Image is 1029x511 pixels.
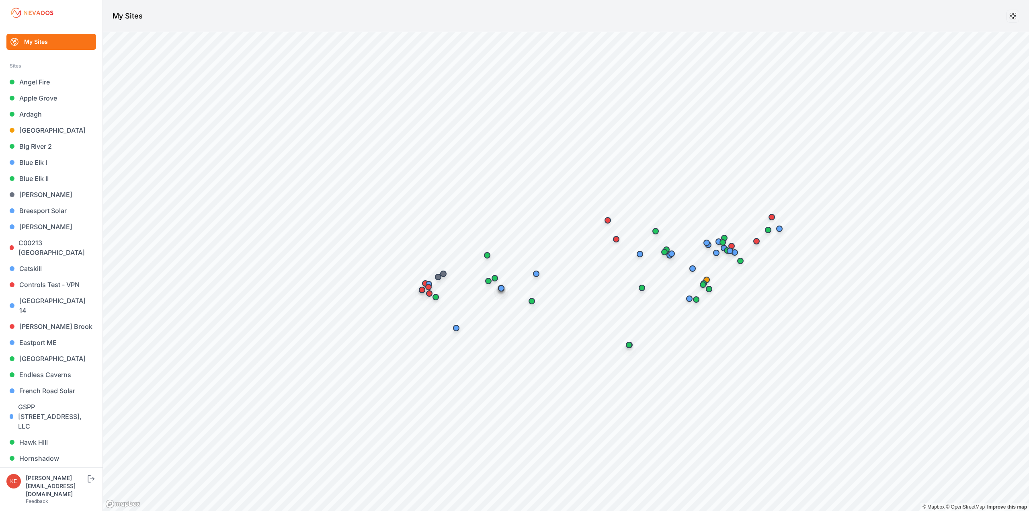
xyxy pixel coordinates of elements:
[10,61,93,71] div: Sites
[6,34,96,50] a: My Sites
[699,272,715,288] div: Map marker
[685,261,701,277] div: Map marker
[414,282,430,298] div: Map marker
[6,90,96,106] a: Apple Grove
[435,266,451,282] div: Map marker
[6,106,96,122] a: Ardagh
[6,235,96,261] a: C00213 [GEOGRAPHIC_DATA]
[987,504,1027,510] a: Map feedback
[688,291,704,308] div: Map marker
[448,320,464,336] div: Map marker
[699,235,715,251] div: Map marker
[480,273,496,289] div: Map marker
[421,276,437,292] div: Map marker
[6,383,96,399] a: French Road Solar
[493,280,509,296] div: Map marker
[722,243,738,259] div: Map marker
[6,318,96,335] a: [PERSON_NAME] Brook
[771,221,787,237] div: Map marker
[711,234,727,250] div: Map marker
[716,230,732,246] div: Map marker
[10,6,55,19] img: Nevados
[681,291,697,307] div: Map marker
[608,231,624,247] div: Map marker
[6,466,96,482] a: Iris
[26,474,86,498] div: [PERSON_NAME][EMAIL_ADDRESS][DOMAIN_NAME]
[946,504,985,510] a: OpenStreetMap
[708,245,724,261] div: Map marker
[6,219,96,235] a: [PERSON_NAME]
[6,74,96,90] a: Angel Fire
[732,253,748,269] div: Map marker
[6,367,96,383] a: Endless Caverns
[430,269,446,285] div: Map marker
[658,242,674,258] div: Map marker
[6,203,96,219] a: Breesport Solar
[105,499,141,509] a: Mapbox logo
[719,242,735,259] div: Map marker
[26,498,48,504] a: Feedback
[664,246,680,262] div: Map marker
[632,246,648,262] div: Map marker
[6,122,96,138] a: [GEOGRAPHIC_DATA]
[764,209,780,225] div: Map marker
[6,154,96,170] a: Blue Elk I
[6,261,96,277] a: Catskill
[6,434,96,450] a: Hawk Hill
[6,450,96,466] a: Hornshadow
[103,32,1029,511] canvas: Map
[6,170,96,187] a: Blue Elk II
[695,277,711,293] div: Map marker
[600,212,616,228] div: Map marker
[6,277,96,293] a: Controls Test - VPN
[648,223,664,239] div: Map marker
[656,244,672,260] div: Map marker
[634,280,650,296] div: Map marker
[479,247,495,263] div: Map marker
[113,10,143,22] h1: My Sites
[417,275,433,291] div: Map marker
[6,187,96,203] a: [PERSON_NAME]
[6,335,96,351] a: Eastport ME
[621,337,637,353] div: Map marker
[6,474,21,488] img: kevin.west@nevados.solar
[6,399,96,434] a: GSPP [STREET_ADDRESS], LLC
[748,233,765,249] div: Map marker
[6,351,96,367] a: [GEOGRAPHIC_DATA]
[524,293,540,309] div: Map marker
[6,138,96,154] a: Big River 2
[528,266,544,282] div: Map marker
[760,222,776,238] div: Map marker
[6,293,96,318] a: [GEOGRAPHIC_DATA] 14
[420,279,437,295] div: Map marker
[487,270,503,286] div: Map marker
[724,238,740,254] div: Map marker
[715,234,731,250] div: Map marker
[922,504,945,510] a: Mapbox
[696,275,712,291] div: Map marker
